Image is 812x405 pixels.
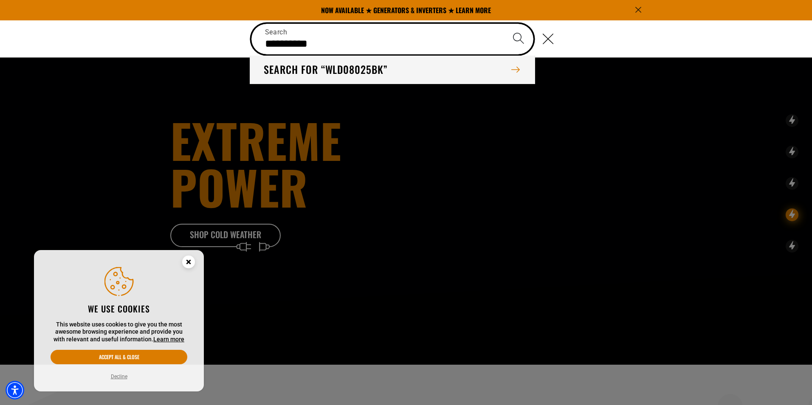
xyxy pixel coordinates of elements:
[51,350,187,364] button: Accept all & close
[108,372,130,381] button: Decline
[250,56,535,84] button: Search for “WLD08025bk”
[504,24,533,53] button: Search
[51,303,187,314] h2: We use cookies
[34,250,204,392] aside: Cookie Consent
[153,336,184,343] a: This website uses cookies to give you the most awesome browsing experience and provide you with r...
[534,24,561,53] button: Close
[6,381,24,399] div: Accessibility Menu
[173,250,204,276] button: Close this option
[51,321,187,343] p: This website uses cookies to give you the most awesome browsing experience and provide you with r...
